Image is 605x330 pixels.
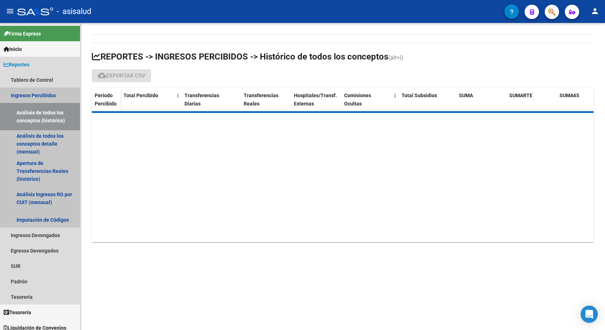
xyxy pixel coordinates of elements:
[98,71,106,80] mat-icon: cloud_download
[184,93,219,107] span: Transferencias Diarias
[559,93,579,98] span: SUMA65
[4,61,29,69] span: Reportes
[177,93,179,98] span: |
[388,54,403,61] span: (alt+i)
[98,72,145,79] span: Exportar CSV
[344,93,371,107] span: Comisiones Ocultas
[95,93,117,107] span: Período Percibido
[123,93,158,98] span: Total Percibido
[92,69,151,82] button: Exportar CSV
[241,88,291,118] datatable-header-cell: Transferencias Reales
[591,7,599,15] mat-icon: person
[92,88,121,118] datatable-header-cell: Período Percibido
[121,88,174,118] datatable-header-cell: Total Percibido
[399,88,449,118] datatable-header-cell: Total Subsidios
[244,93,278,107] span: Transferencias Reales
[4,308,31,316] span: Tesorería
[182,88,232,118] datatable-header-cell: Transferencias Diarias
[459,93,473,98] span: SUMA
[402,93,437,98] span: Total Subsidios
[294,93,337,107] span: Hospitales/Transf. Externas
[341,88,391,118] datatable-header-cell: Comisiones Ocultas
[4,45,22,53] span: Inicio
[456,88,506,118] datatable-header-cell: SUMA
[509,93,533,98] span: SUMARTE
[92,52,388,62] span: REPORTES -> INGRESOS PERCIBIDOS -> Histórico de todos los conceptos
[57,4,91,19] span: - asisalud
[291,88,341,118] datatable-header-cell: Hospitales/Transf. Externas
[581,306,598,323] div: Open Intercom Messenger
[506,88,557,118] datatable-header-cell: SUMARTE
[174,88,182,118] datatable-header-cell: |
[6,7,14,15] mat-icon: menu
[391,88,399,118] datatable-header-cell: |
[4,30,41,38] span: Firma Express
[394,93,396,98] span: |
